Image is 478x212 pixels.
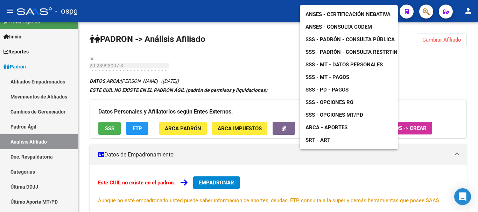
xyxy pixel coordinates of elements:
[300,83,354,96] a: SSS - PD - Pagos
[305,74,349,80] span: SSS - MT - Pagos
[300,71,355,83] a: SSS - MT - Pagos
[305,99,353,105] span: SSS - Opciones RG
[300,96,359,109] a: SSS - Opciones RG
[300,134,398,146] a: SRT - ART
[300,33,400,46] a: SSS - Padrón - Consulta Pública
[305,24,372,30] span: ANSES - Consulta CODEM
[300,58,388,71] a: SSS - MT - Datos Personales
[305,137,330,143] span: SRT - ART
[300,8,396,21] a: ANSES - Certificación Negativa
[300,46,415,58] a: SSS - Padrón - Consulta Restrtingida
[300,121,353,134] a: ARCA - Aportes
[305,124,347,131] span: ARCA - Aportes
[305,87,349,93] span: SSS - PD - Pagos
[305,36,395,43] span: SSS - Padrón - Consulta Pública
[305,49,409,55] span: SSS - Padrón - Consulta Restrtingida
[300,109,369,121] a: SSS - Opciones MT/PD
[454,188,471,205] div: Open Intercom Messenger
[300,21,378,33] a: ANSES - Consulta CODEM
[305,61,383,68] span: SSS - MT - Datos Personales
[305,11,391,17] span: ANSES - Certificación Negativa
[305,112,363,118] span: SSS - Opciones MT/PD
